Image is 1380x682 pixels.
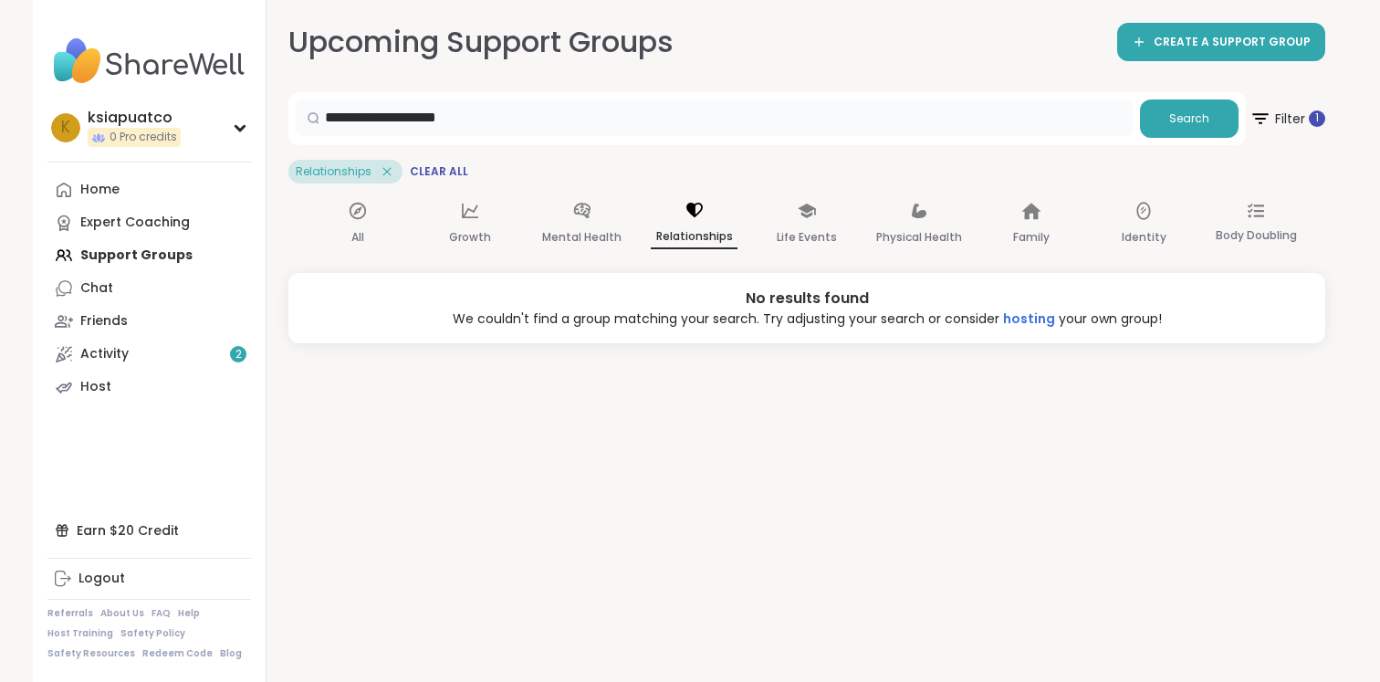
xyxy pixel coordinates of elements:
[78,570,125,588] div: Logout
[651,226,737,249] p: Relationships
[152,607,171,620] a: FAQ
[777,226,837,248] p: Life Events
[61,116,70,140] span: k
[449,226,491,248] p: Growth
[47,206,251,239] a: Expert Coaching
[178,607,200,620] a: Help
[80,312,128,331] div: Friends
[47,607,93,620] a: Referrals
[1140,100,1239,138] button: Search
[47,305,251,338] a: Friends
[1003,310,1055,328] a: hosting
[47,173,251,206] a: Home
[80,345,129,363] div: Activity
[47,272,251,305] a: Chat
[351,226,364,248] p: All
[235,347,242,362] span: 2
[410,164,468,179] span: Clear All
[47,338,251,371] a: Activity2
[88,108,181,128] div: ksiapuatco
[1315,110,1319,126] span: 1
[80,378,111,396] div: Host
[47,29,251,93] img: ShareWell Nav Logo
[1013,226,1050,248] p: Family
[542,226,622,248] p: Mental Health
[47,627,113,640] a: Host Training
[80,214,190,232] div: Expert Coaching
[80,181,120,199] div: Home
[1249,97,1325,141] span: Filter
[288,22,674,63] h2: Upcoming Support Groups
[303,310,1311,329] div: We couldn't find a group matching your search. Try adjusting your search or consider your own group!
[1154,35,1311,50] span: CREATE A SUPPORT GROUP
[47,562,251,595] a: Logout
[47,514,251,547] div: Earn $20 Credit
[303,288,1311,310] div: No results found
[296,164,371,179] span: Relationships
[80,279,113,298] div: Chat
[120,627,185,640] a: Safety Policy
[110,130,177,145] span: 0 Pro credits
[142,647,213,660] a: Redeem Code
[220,647,242,660] a: Blog
[1169,110,1209,127] span: Search
[1249,92,1325,145] button: Filter 1
[100,607,144,620] a: About Us
[47,647,135,660] a: Safety Resources
[1122,226,1166,248] p: Identity
[876,226,962,248] p: Physical Health
[1117,23,1325,61] a: CREATE A SUPPORT GROUP
[47,371,251,404] a: Host
[1216,225,1297,247] p: Body Doubling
